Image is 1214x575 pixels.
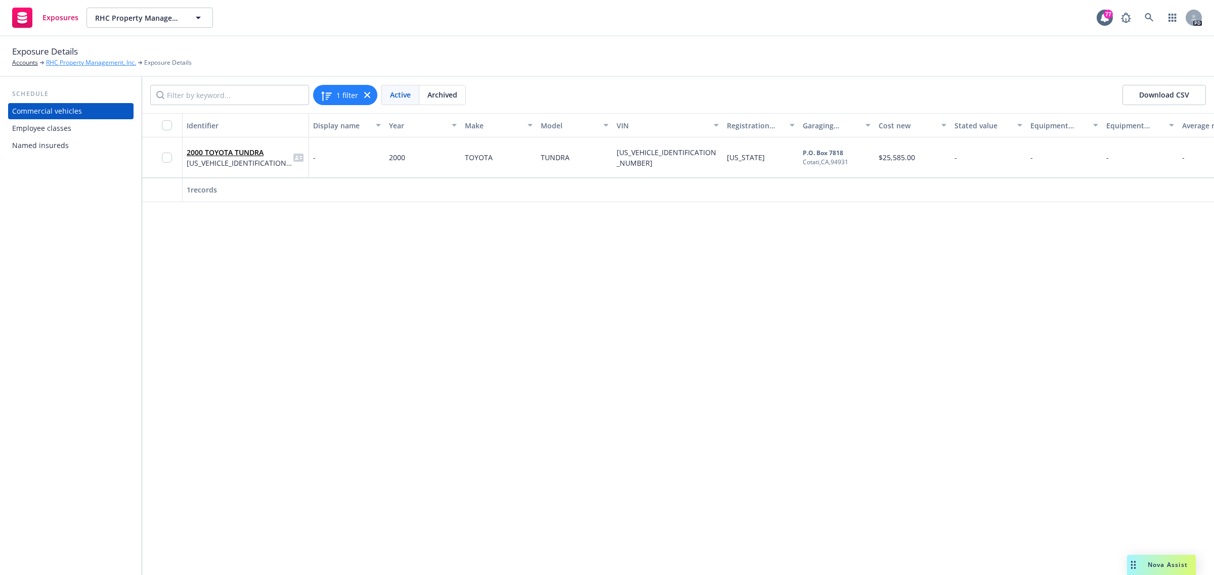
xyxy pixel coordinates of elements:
span: RHC Property Management, Inc. [95,13,183,23]
span: idCard [292,152,305,164]
span: 2000 TOYOTA TUNDRA [187,147,292,158]
div: Employee classes [12,120,71,136]
span: Nova Assist [1148,560,1188,569]
div: Make [465,120,522,131]
button: Garaging address [799,113,875,137]
div: Equipment additions description [1106,120,1163,131]
span: $25,585.00 [879,153,915,162]
button: Equipment additions value [1026,113,1102,137]
button: VIN [613,113,723,137]
span: Active [390,89,411,100]
button: Stated value [950,113,1026,137]
button: Make [461,113,537,137]
button: RHC Property Management, Inc. [86,8,213,28]
span: 1 filter [336,90,358,101]
a: 2000 TOYOTA TUNDRA [187,148,264,157]
button: Model [537,113,613,137]
div: Schedule [8,89,134,99]
span: [US_VEHICLE_IDENTIFICATION_NUMBER] [187,158,292,168]
button: Download CSV [1122,85,1206,105]
a: Commercial vehicles [8,103,134,119]
button: Year [385,113,461,137]
div: VIN [617,120,708,131]
div: Garaging address [803,120,859,131]
span: Exposure Details [12,45,78,58]
input: Select all [162,120,172,130]
span: - [1030,153,1033,162]
button: Nova Assist [1127,555,1196,575]
b: P.O. Box 7818 [803,149,843,157]
span: - [313,152,316,163]
div: Model [541,120,597,131]
span: - [955,153,957,162]
span: - [1106,153,1109,162]
a: Search [1139,8,1159,28]
a: Switch app [1162,8,1183,28]
span: [US_STATE] [727,153,765,162]
a: Exposures [8,4,82,32]
a: Employee classes [8,120,134,136]
span: TOYOTA [465,153,493,162]
button: Display name [309,113,385,137]
span: 1 records [187,185,217,195]
span: Exposure Details [144,58,192,67]
span: 2000 [389,153,405,162]
div: Cotati , CA , 94931 [803,158,848,167]
button: Equipment additions description [1102,113,1178,137]
div: Commercial vehicles [12,103,82,119]
span: - [1182,153,1185,162]
div: Cost new [879,120,935,131]
span: [US_VEHICLE_IDENTIFICATION_NUMBER] [617,148,716,168]
div: Named insureds [12,137,69,154]
span: TUNDRA [541,153,570,162]
button: Registration state [723,113,799,137]
div: Identifier [187,120,305,131]
div: Year [389,120,446,131]
button: Cost new [875,113,950,137]
div: 77 [1104,10,1113,19]
input: Toggle Row Selected [162,153,172,163]
div: Display name [313,120,370,131]
div: Registration state [727,120,784,131]
input: Filter by keyword... [150,85,309,105]
a: Named insureds [8,137,134,154]
a: Report a Bug [1116,8,1136,28]
button: Identifier [183,113,309,137]
a: RHC Property Management, Inc. [46,58,136,67]
span: Exposures [42,14,78,22]
div: Equipment additions value [1030,120,1087,131]
div: Stated value [955,120,1011,131]
div: Drag to move [1127,555,1140,575]
a: Accounts [12,58,38,67]
span: Archived [427,89,457,100]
